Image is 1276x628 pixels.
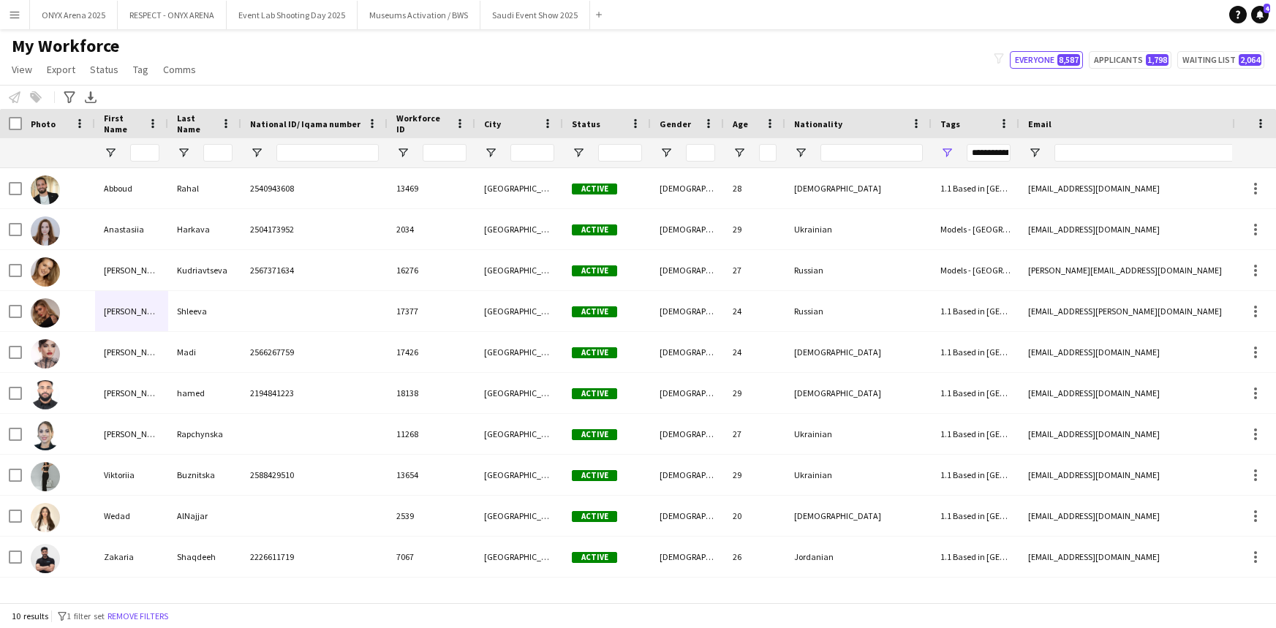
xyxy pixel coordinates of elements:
a: Status [84,60,124,79]
app-action-btn: Advanced filters [61,88,78,106]
div: [DEMOGRAPHIC_DATA] [785,373,932,413]
span: Tag [133,63,148,76]
input: Status Filter Input [598,144,642,162]
button: Remove filters [105,608,171,624]
span: Active [572,347,617,358]
div: [DEMOGRAPHIC_DATA] [651,168,724,208]
div: [GEOGRAPHIC_DATA] [475,414,563,454]
div: [GEOGRAPHIC_DATA] [475,250,563,290]
div: [GEOGRAPHIC_DATA] [475,537,563,577]
span: View [12,63,32,76]
div: Ukrainian [785,209,932,249]
button: Open Filter Menu [396,146,409,159]
div: Ukrainian [785,455,932,495]
div: [DEMOGRAPHIC_DATA] [785,496,932,536]
button: ONYX Arena 2025 [30,1,118,29]
span: City [484,118,501,129]
img: Viktoriia Buznitska [31,462,60,491]
input: Gender Filter Input [686,144,715,162]
button: Open Filter Menu [660,146,673,159]
div: 11268 [388,414,475,454]
button: Open Filter Menu [177,146,190,159]
div: [PERSON_NAME] [95,291,168,331]
div: [GEOGRAPHIC_DATA] [475,168,563,208]
span: 2,064 [1239,54,1261,66]
div: [GEOGRAPHIC_DATA] [475,209,563,249]
app-action-btn: Export XLSX [82,88,99,106]
button: Open Filter Menu [572,146,585,159]
div: [GEOGRAPHIC_DATA] [475,496,563,536]
div: 7067 [388,537,475,577]
span: Active [572,552,617,563]
div: 2539 [388,496,475,536]
div: 2034 [388,209,475,249]
div: Anastasiia [95,209,168,249]
div: 1.1 Based in [GEOGRAPHIC_DATA], 2.3 English Level = 3/3 Excellent , Models - [GEOGRAPHIC_DATA] Ba... [932,373,1019,413]
span: Tags [940,118,960,129]
span: My Workforce [12,35,119,57]
span: 2588429510 [250,469,294,480]
input: Last Name Filter Input [203,144,233,162]
span: First Name [104,113,142,135]
span: Active [572,184,617,194]
div: 1.1 Based in [GEOGRAPHIC_DATA], 2.3 English Level = 3/3 Excellent , Photo Shoot, Presentable A, S... [932,496,1019,536]
div: 17426 [388,332,475,372]
div: 1.1 Based in [GEOGRAPHIC_DATA], 2.3 English Level = 3/3 Excellent , Models - [GEOGRAPHIC_DATA] Ba... [932,537,1019,577]
span: Photo [31,118,56,129]
div: hamed [168,373,241,413]
div: 20 [724,496,785,536]
div: 1.1 Based in [GEOGRAPHIC_DATA], 2.3 English Level = 3/3 Excellent , Models - [GEOGRAPHIC_DATA] Ba... [932,332,1019,372]
span: Export [47,63,75,76]
div: [DEMOGRAPHIC_DATA] [651,291,724,331]
span: Active [572,224,617,235]
span: Gender [660,118,691,129]
div: 13469 [388,168,475,208]
button: Saudi Event Show 2025 [480,1,590,29]
img: Mohammed hamed [31,380,60,409]
button: Waiting list2,064 [1177,51,1264,69]
div: Russian [785,291,932,331]
span: Age [733,118,748,129]
div: Shleeva [168,291,241,331]
img: Zakaria Shaqdeeh [31,544,60,573]
div: [DEMOGRAPHIC_DATA] [651,455,724,495]
button: Everyone8,587 [1010,51,1083,69]
div: Rahal [168,168,241,208]
span: 1 filter set [67,610,105,621]
span: Active [572,265,617,276]
span: Status [90,63,118,76]
span: 4 [1264,4,1270,13]
div: Viktoriia [95,455,168,495]
span: Status [572,118,600,129]
span: 2540943608 [250,183,294,194]
button: Open Filter Menu [484,146,497,159]
div: [DEMOGRAPHIC_DATA] [651,373,724,413]
span: Active [572,470,617,481]
div: 1.1 Based in [GEOGRAPHIC_DATA], 2.3 English Level = 3/3 Excellent , Models - Riyadh Based, MPW - ... [932,455,1019,495]
div: [PERSON_NAME] [95,332,168,372]
img: Angelina Kudriavtseva [31,257,60,287]
div: Harkava [168,209,241,249]
input: Nationality Filter Input [820,144,923,162]
div: AlNajjar [168,496,241,536]
div: Ukrainian [785,414,932,454]
div: Models - [GEOGRAPHIC_DATA] Based, Saudi Event Awards Shortlist, Saudi Event Show 2025 [932,250,1019,290]
button: Open Filter Menu [733,146,746,159]
div: [PERSON_NAME] [95,373,168,413]
span: 8,587 [1057,54,1080,66]
div: 13654 [388,455,475,495]
span: 1,798 [1146,54,1169,66]
button: Museums Activation / BWS [358,1,480,29]
div: [PERSON_NAME] [95,250,168,290]
div: [DEMOGRAPHIC_DATA] [651,496,724,536]
input: National ID/ Iqama number Filter Input [276,144,379,162]
div: Wedad [95,496,168,536]
span: Comms [163,63,196,76]
div: 26 [724,537,785,577]
div: [DEMOGRAPHIC_DATA] [651,537,724,577]
input: City Filter Input [510,144,554,162]
span: Active [572,306,617,317]
div: [GEOGRAPHIC_DATA] [475,332,563,372]
button: Open Filter Menu [794,146,807,159]
a: View [6,60,38,79]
